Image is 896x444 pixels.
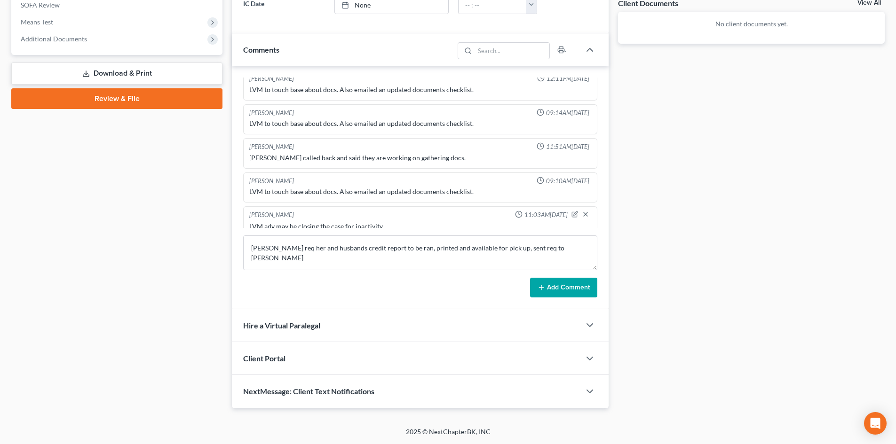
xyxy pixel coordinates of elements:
div: [PERSON_NAME] called back and said they are working on gathering docs. [249,153,591,163]
div: LVM adv may be closing the case for inactivity [249,222,591,231]
span: Comments [243,45,279,54]
p: No client documents yet. [626,19,877,29]
span: SOFA Review [21,1,60,9]
div: [PERSON_NAME] [249,74,294,83]
div: 2025 © NextChapterBK, INC [180,427,716,444]
span: 12:11PM[DATE] [547,74,589,83]
span: Hire a Virtual Paralegal [243,321,320,330]
span: Client Portal [243,354,285,363]
a: Download & Print [11,62,222,85]
span: 11:03AM[DATE] [524,210,568,219]
div: [PERSON_NAME] [249,210,294,220]
div: LVM to touch base about docs. Also emailed an updated documents checklist. [249,119,591,128]
span: Means Test [21,18,53,26]
div: [PERSON_NAME] [249,177,294,186]
div: [PERSON_NAME] [249,142,294,151]
span: 09:14AM[DATE] [546,109,589,117]
span: 11:51AM[DATE] [546,142,589,151]
div: LVM to touch base about docs. Also emailed an updated documents checklist. [249,85,591,94]
div: [PERSON_NAME] [249,109,294,117]
a: Review & File [11,88,222,109]
span: NextMessage: Client Text Notifications [243,387,374,396]
div: LVM to touch base about docs. Also emailed an updated documents checklist. [249,187,591,196]
button: Add Comment [530,278,597,297]
input: Search... [475,43,550,59]
div: Open Intercom Messenger [864,412,887,435]
span: Additional Documents [21,35,87,43]
span: 09:10AM[DATE] [546,177,589,186]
